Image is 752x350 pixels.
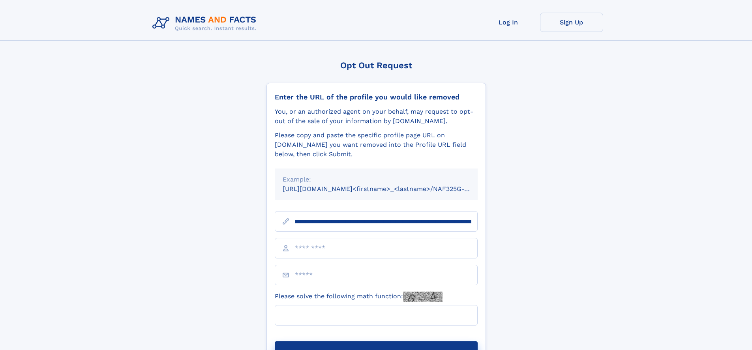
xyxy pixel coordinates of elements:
[275,131,478,159] div: Please copy and paste the specific profile page URL on [DOMAIN_NAME] you want removed into the Pr...
[275,292,443,302] label: Please solve the following math function:
[540,13,603,32] a: Sign Up
[275,107,478,126] div: You, or an authorized agent on your behalf, may request to opt-out of the sale of your informatio...
[266,60,486,70] div: Opt Out Request
[283,185,493,193] small: [URL][DOMAIN_NAME]<firstname>_<lastname>/NAF325G-xxxxxxxx
[283,175,470,184] div: Example:
[477,13,540,32] a: Log In
[275,93,478,101] div: Enter the URL of the profile you would like removed
[149,13,263,34] img: Logo Names and Facts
